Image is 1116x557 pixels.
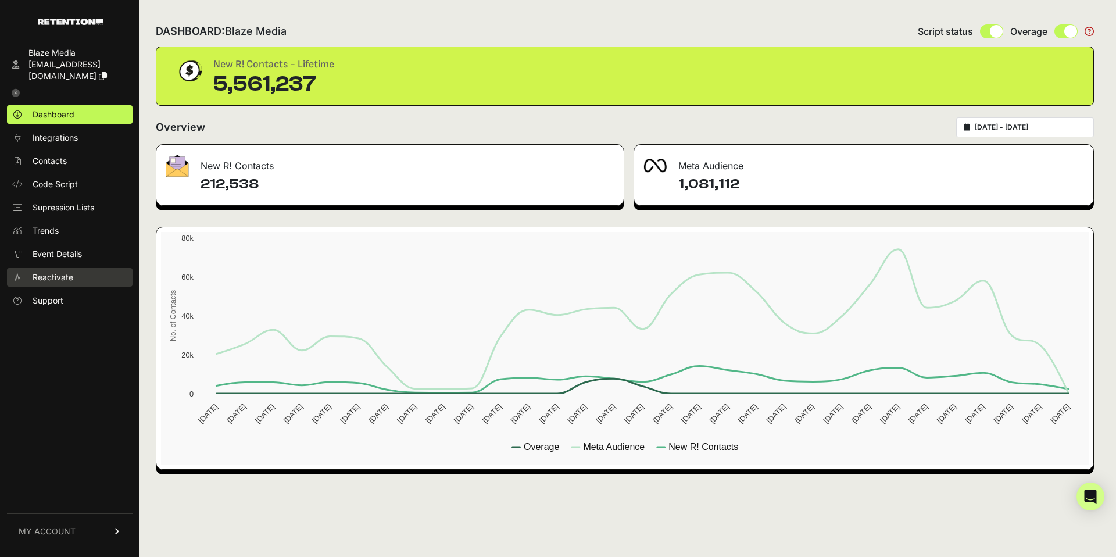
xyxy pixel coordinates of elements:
[181,351,194,359] text: 20k
[33,248,82,260] span: Event Details
[566,402,589,425] text: [DATE]
[878,402,901,425] text: [DATE]
[339,402,362,425] text: [DATE]
[253,402,276,425] text: [DATE]
[643,159,667,173] img: fa-meta-2f981b61bb99beabf952f7030308934f19ce035c18b003e963880cc3fabeebb7.png
[33,132,78,144] span: Integrations
[33,225,59,237] span: Trends
[1021,402,1043,425] text: [DATE]
[481,402,503,425] text: [DATE]
[33,178,78,190] span: Code Script
[189,390,194,398] text: 0
[765,402,788,425] text: [DATE]
[594,402,617,425] text: [DATE]
[33,272,73,283] span: Reactivate
[156,119,205,135] h2: Overview
[1049,402,1071,425] text: [DATE]
[424,402,446,425] text: [DATE]
[793,402,816,425] text: [DATE]
[282,402,305,425] text: [DATE]
[850,402,872,425] text: [DATE]
[7,222,133,240] a: Trends
[33,295,63,306] span: Support
[196,402,219,425] text: [DATE]
[166,155,189,177] img: fa-envelope-19ae18322b30453b285274b1b8af3d052b27d846a4fbe8435d1a52b978f639a2.png
[509,402,532,425] text: [DATE]
[201,175,614,194] h4: 212,538
[7,245,133,263] a: Event Details
[708,402,731,425] text: [DATE]
[181,273,194,281] text: 60k
[7,291,133,310] a: Support
[156,145,624,180] div: New R! Contacts
[651,402,674,425] text: [DATE]
[213,73,334,96] div: 5,561,237
[28,59,101,81] span: [EMAIL_ADDRESS][DOMAIN_NAME]
[33,109,74,120] span: Dashboard
[668,442,738,452] text: New R! Contacts
[935,402,958,425] text: [DATE]
[583,442,645,452] text: Meta Audience
[181,234,194,242] text: 80k
[634,145,1093,180] div: Meta Audience
[538,402,560,425] text: [DATE]
[679,402,702,425] text: [DATE]
[821,402,844,425] text: [DATE]
[736,402,759,425] text: [DATE]
[7,513,133,549] a: MY ACCOUNT
[964,402,986,425] text: [DATE]
[524,442,559,452] text: Overage
[19,526,76,537] span: MY ACCOUNT
[28,47,128,59] div: Blaze Media
[7,128,133,147] a: Integrations
[367,402,390,425] text: [DATE]
[213,56,334,73] div: New R! Contacts - Lifetime
[1076,483,1104,510] div: Open Intercom Messenger
[310,402,333,425] text: [DATE]
[156,23,287,40] h2: DASHBOARD:
[992,402,1015,425] text: [DATE]
[169,290,177,341] text: No. of Contacts
[7,152,133,170] a: Contacts
[7,44,133,85] a: Blaze Media [EMAIL_ADDRESS][DOMAIN_NAME]
[33,202,94,213] span: Supression Lists
[181,312,194,320] text: 40k
[7,268,133,287] a: Reactivate
[7,105,133,124] a: Dashboard
[225,25,287,37] span: Blaze Media
[907,402,929,425] text: [DATE]
[452,402,475,425] text: [DATE]
[38,19,103,25] img: Retention.com
[33,155,67,167] span: Contacts
[678,175,1084,194] h4: 1,081,112
[918,24,973,38] span: Script status
[623,402,645,425] text: [DATE]
[7,198,133,217] a: Supression Lists
[395,402,418,425] text: [DATE]
[1010,24,1047,38] span: Overage
[225,402,248,425] text: [DATE]
[7,175,133,194] a: Code Script
[175,56,204,85] img: dollar-coin-05c43ed7efb7bc0c12610022525b4bbbb207c7efeef5aecc26f025e68dcafac9.png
